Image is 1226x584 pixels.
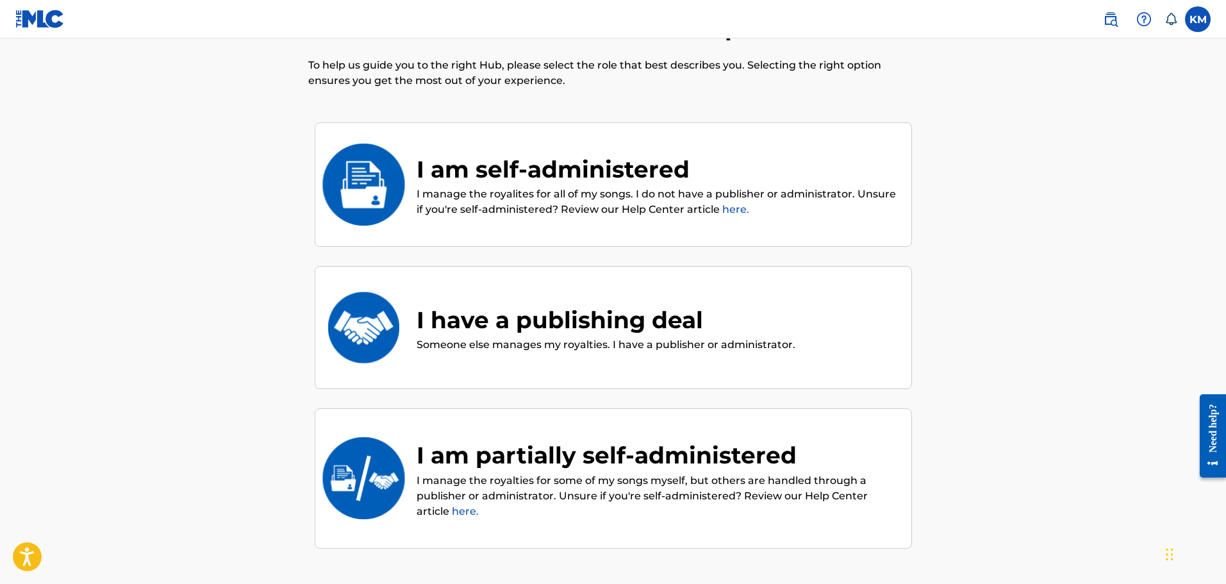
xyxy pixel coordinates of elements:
a: here. [722,203,749,215]
iframe: Resource Center [1190,384,1226,487]
div: I have a publishing deal [417,303,795,337]
div: Drag [1166,535,1173,574]
div: Help [1131,6,1157,32]
div: I am partially self-administered [417,438,899,472]
img: search [1103,12,1118,27]
img: help [1136,12,1152,27]
img: I have a publishing deal [321,287,405,369]
iframe: Chat Widget [1162,522,1226,584]
div: I am self-administeredI am self-administeredI manage the royalites for all of my songs. I do not ... [315,122,912,247]
p: Someone else manages my royalties. I have a publisher or administrator. [417,337,795,353]
img: I am self-administered [321,144,405,226]
div: I am self-administered [417,152,899,187]
p: I manage the royalites for all of my songs. I do not have a publisher or administrator. Unsure if... [417,187,899,217]
div: I have a publishing dealI have a publishing dealSomeone else manages my royalties. I have a publi... [315,266,912,389]
p: To help us guide you to the right Hub, please select the role that best describes you. Selecting ... [308,58,918,88]
img: I am partially self-administered [321,437,405,519]
div: User Menu [1185,6,1211,32]
div: Notifications [1164,13,1177,26]
a: here. [452,505,479,517]
p: I manage the royalties for some of my songs myself, but others are handled through a publisher or... [417,473,899,519]
a: Public Search [1098,6,1123,32]
div: I am partially self-administeredI am partially self-administeredI manage the royalties for some o... [315,408,912,549]
img: MLC Logo [15,10,65,28]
